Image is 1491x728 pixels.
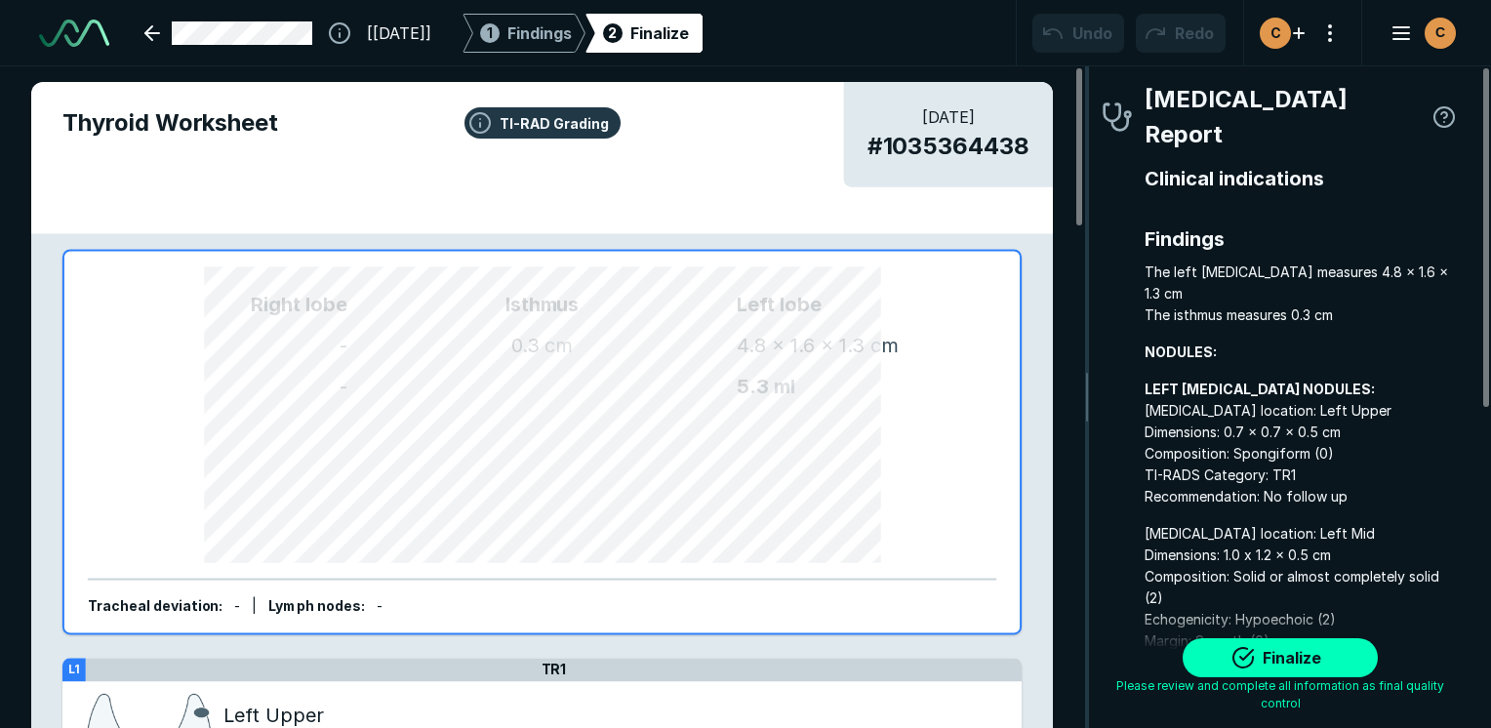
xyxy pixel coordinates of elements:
span: Clinical indications [1145,164,1460,193]
span: Findings [1145,224,1460,254]
span: C [1270,22,1281,43]
div: 1Findings [463,14,585,53]
span: ml [774,375,795,398]
span: # 1035364438 [867,129,1030,164]
span: [MEDICAL_DATA] location: Left Upper Dimensions: 0.7 x 0.7 x 0.5 cm Composition: Spongiform (0) TI... [1145,379,1460,507]
div: Finalize [630,21,689,45]
a: See-Mode Logo [31,12,117,55]
span: C [1435,22,1445,43]
span: 2 [608,22,617,43]
div: 2Finalize [585,14,703,53]
span: 0.3 [511,334,540,357]
span: [MEDICAL_DATA] Report [1145,82,1429,152]
span: Lymph nodes : [268,598,365,615]
button: Undo [1032,14,1124,53]
span: Tracheal deviation : [88,598,223,615]
span: 4.8 x 1.6 x 1.3 [737,334,865,357]
span: - [377,598,383,615]
span: Left lobe [737,290,973,319]
strong: LEFT [MEDICAL_DATA] NODULES: [1145,381,1375,397]
span: The left [MEDICAL_DATA] measures 4.8 x 1.6 x 1.3 cm The isthmus measures 0.3 cm [1145,262,1460,326]
img: See-Mode Logo [39,20,109,47]
span: Isthmus [347,290,737,319]
span: Thyroid Worksheet [62,105,1022,141]
button: Redo [1136,14,1226,53]
span: [DATE] [867,105,1030,129]
span: TR1 [542,661,567,678]
button: TI-RAD Grading [464,107,621,139]
div: - [234,596,240,618]
button: avatar-name [1378,14,1460,53]
span: Findings [507,21,572,45]
span: cm [544,334,573,357]
strong: NODULES: [1145,344,1217,360]
span: 1 [487,22,493,43]
span: 5.3 [737,375,769,398]
div: avatar-name [1260,18,1291,49]
div: - [111,331,347,360]
span: Right lobe [111,290,347,319]
span: cm [870,334,899,357]
span: Please review and complete all information as final quality control [1102,677,1460,712]
strong: L1 [68,662,80,676]
span: [[DATE]] [367,21,431,45]
div: | [252,596,257,618]
div: - [111,372,347,401]
button: Finalize [1183,638,1378,677]
div: avatar-name [1425,18,1456,49]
